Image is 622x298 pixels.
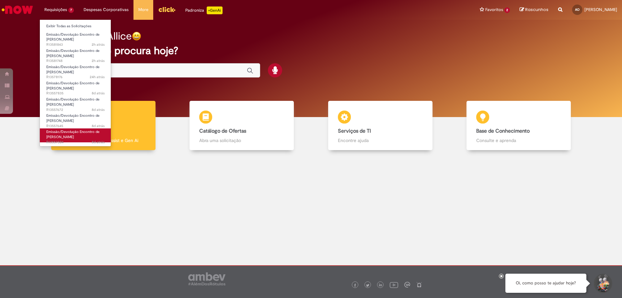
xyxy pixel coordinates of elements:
[366,284,369,287] img: logo_footer_twitter.png
[390,280,398,289] img: logo_footer_youtube.png
[46,48,99,58] span: Emissão/Devolução Encontro de [PERSON_NAME]
[46,140,105,145] span: R13557504
[338,137,423,144] p: Encontre ajuda
[199,137,284,144] p: Abra uma solicitação
[90,75,105,79] span: 24h atrás
[575,7,580,12] span: AO
[92,124,105,128] span: 8d atrás
[46,65,99,75] span: Emissão/Devolução Encontro de [PERSON_NAME]
[92,124,105,128] time: 23/09/2025 09:13:46
[92,91,105,96] span: 8d atrás
[505,274,586,293] div: Oi, como posso te ajudar hoje?
[92,42,105,47] time: 30/09/2025 14:22:08
[584,7,617,12] span: [PERSON_NAME]
[525,6,548,13] span: Rascunhos
[46,97,99,107] span: Emissão/Devolução Encontro de [PERSON_NAME]
[56,45,566,56] h2: O que você procura hoje?
[188,272,225,285] img: logo_footer_ambev_rotulo_gray.png
[34,101,173,150] a: Tirar dúvidas Tirar dúvidas com Lupi Assist e Gen Ai
[46,124,105,129] span: R13557645
[92,107,105,112] span: 8d atrás
[46,91,105,96] span: R13557835
[40,19,111,147] ul: Requisições
[593,274,612,293] button: Iniciar Conversa de Suporte
[46,32,99,42] span: Emissão/Devolução Encontro de [PERSON_NAME]
[40,31,111,45] a: Aberto R13581843 : Emissão/Devolução Encontro de Contas Fornecedor
[520,7,548,13] a: Rascunhos
[40,128,111,142] a: Aberto R13557504 : Emissão/Devolução Encontro de Contas Fornecedor
[158,5,176,14] img: click_logo_yellow_360x200.png
[173,101,311,150] a: Catálogo de Ofertas Abra uma solicitação
[40,64,111,77] a: Aberto R13578176 : Emissão/Devolução Encontro de Contas Fornecedor
[46,58,105,64] span: R13581748
[92,140,105,145] span: 8d atrás
[185,6,223,14] div: Padroniza
[46,113,99,123] span: Emissão/Devolução Encontro de [PERSON_NAME]
[476,128,530,134] b: Base de Conhecimento
[379,283,382,287] img: logo_footer_linkedin.png
[68,7,74,13] span: 7
[1,3,34,16] img: ServiceNow
[416,282,422,288] img: logo_footer_naosei.png
[92,107,105,112] time: 23/09/2025 09:20:11
[92,58,105,63] span: 2h atrás
[450,101,588,150] a: Base de Conhecimento Consulte e aprenda
[404,282,410,288] img: logo_footer_workplace.png
[338,128,371,134] b: Serviços de TI
[92,91,105,96] time: 23/09/2025 09:45:33
[46,42,105,47] span: R13581843
[132,31,141,41] img: happy-face.png
[476,137,561,144] p: Consulte e aprenda
[84,6,129,13] span: Despesas Corporativas
[92,58,105,63] time: 30/09/2025 14:11:58
[40,112,111,126] a: Aberto R13557645 : Emissão/Devolução Encontro de Contas Fornecedor
[311,101,450,150] a: Serviços de TI Encontre ajuda
[40,96,111,110] a: Aberto R13557672 : Emissão/Devolução Encontro de Contas Fornecedor
[90,75,105,79] time: 29/09/2025 16:27:58
[485,6,503,13] span: Favoritos
[40,23,111,30] a: Exibir Todas as Solicitações
[207,6,223,14] p: +GenAi
[92,42,105,47] span: 2h atrás
[46,75,105,80] span: R13578176
[46,81,99,91] span: Emissão/Devolução Encontro de [PERSON_NAME]
[40,47,111,61] a: Aberto R13581748 : Emissão/Devolução Encontro de Contas Fornecedor
[353,284,357,287] img: logo_footer_facebook.png
[138,6,148,13] span: More
[46,107,105,113] span: R13557672
[199,128,246,134] b: Catálogo de Ofertas
[46,129,99,139] span: Emissão/Devolução Encontro de [PERSON_NAME]
[92,140,105,145] time: 23/09/2025 08:52:16
[504,7,510,13] span: 2
[40,80,111,94] a: Aberto R13557835 : Emissão/Devolução Encontro de Contas Fornecedor
[44,6,67,13] span: Requisições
